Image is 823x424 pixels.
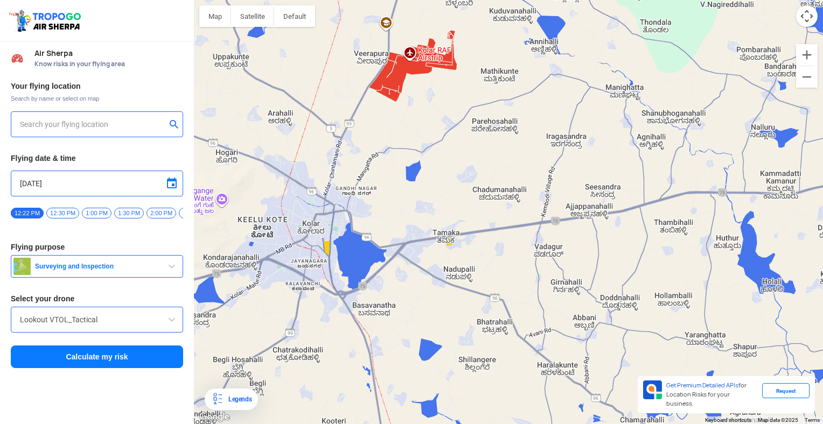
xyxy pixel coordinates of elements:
[643,380,662,399] img: Premium APIs
[197,410,232,424] img: Google
[11,82,183,90] h3: Your flying location
[758,417,798,423] span: Map data ©2025
[20,118,166,131] input: Search your flying location
[231,5,274,27] button: Show satellite imagery
[796,44,818,66] button: Zoom in
[705,416,751,424] button: Keyboard shortcuts
[197,410,232,424] a: Open this area in Google Maps (opens a new window)
[11,345,183,368] button: Calculate my risk
[805,417,820,423] a: Terms
[224,393,252,406] div: Legends
[11,243,183,251] h3: Flying purpose
[82,208,111,218] span: 1:00 PM
[11,154,183,162] h3: Flying date & time
[114,208,144,218] span: 1:30 PM
[211,393,224,406] img: Legends
[11,52,24,65] img: Risk Scores
[666,381,738,389] span: Get Premium Detailed APIs
[11,255,183,278] button: Surveying and Inspection
[179,208,208,218] span: 2:30 PM
[46,208,79,218] span: 12:30 PM
[20,177,174,190] input: Select Date
[11,94,183,103] span: Search by name or select on map
[796,66,818,88] button: Zoom out
[34,60,183,68] span: Know risks in your flying area
[147,208,176,218] span: 2:00 PM
[31,262,165,271] span: Surveying and Inspection
[199,5,231,27] button: Show street map
[8,8,85,33] img: ic_tgdronemaps.svg
[662,380,762,409] div: for Location Risks for your business.
[20,313,174,326] input: Search by name or Brand
[11,295,183,302] h3: Select your drone
[34,49,183,58] span: Air Sherpa
[796,5,818,27] button: Map camera controls
[762,383,810,398] div: Request
[11,208,44,218] span: 12:22 PM
[13,258,31,275] img: survey.png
